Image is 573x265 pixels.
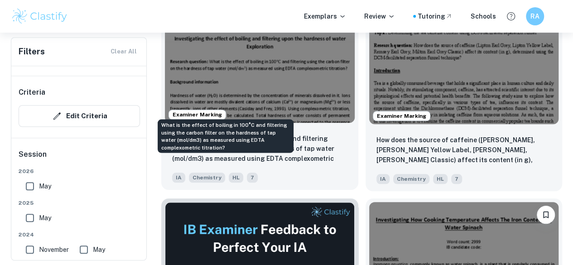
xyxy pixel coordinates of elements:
span: Examiner Marking [373,112,430,120]
span: Chemistry [189,173,225,183]
h6: Criteria [19,87,45,98]
span: November [39,245,69,255]
span: 2026 [19,167,140,175]
p: Exemplars [304,11,346,21]
img: Clastify logo [11,7,68,25]
p: Review [364,11,395,21]
button: Help and Feedback [503,9,519,24]
span: May [93,245,105,255]
div: What is the effect of boiling in 100°C and filtering using the carbon filter on the hardness of t... [158,119,294,153]
span: 2025 [19,199,140,207]
h6: Session [19,149,140,167]
span: Examiner Marking [169,111,226,119]
button: RA [526,7,544,25]
span: 7 [247,173,258,183]
span: HL [229,173,243,183]
h6: Filters [19,45,45,58]
h6: RA [530,11,540,21]
button: Bookmark [537,206,555,224]
span: May [39,213,51,223]
button: Edit Criteria [19,105,140,127]
span: IA [376,174,390,184]
a: Tutoring [418,11,453,21]
span: May [39,181,51,191]
span: Chemistry [393,174,429,184]
span: 2024 [19,231,140,239]
a: Schools [471,11,496,21]
p: How does the source of caffeine (Lipton Earl Grey, Lipton Yellow Label, Remsey Earl Grey, Milton ... [376,135,552,166]
span: 7 [451,174,462,184]
span: HL [433,174,448,184]
span: IA [172,173,185,183]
